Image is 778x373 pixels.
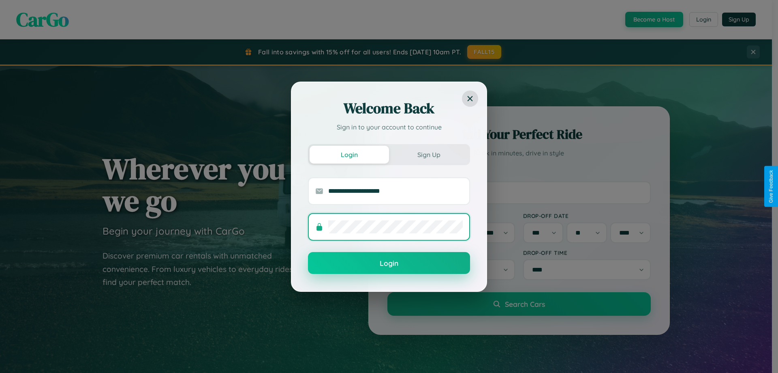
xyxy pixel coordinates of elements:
div: Give Feedback [768,170,774,203]
h2: Welcome Back [308,99,470,118]
button: Login [308,252,470,274]
button: Login [310,146,389,164]
button: Sign Up [389,146,468,164]
p: Sign in to your account to continue [308,122,470,132]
